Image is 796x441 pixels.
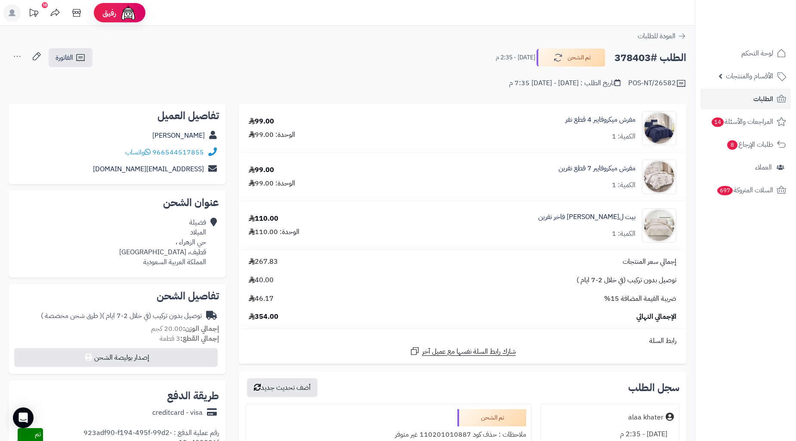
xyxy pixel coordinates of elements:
h2: تفاصيل العميل [15,111,219,121]
div: الوحدة: 110.00 [249,227,299,237]
div: فضيلة الميلاد حي الزهراء ، قطيف، [GEOGRAPHIC_DATA] المملكة العربية السعودية [119,218,206,267]
div: تم الشحن [457,409,526,426]
div: 99.00 [249,165,274,175]
div: الوحدة: 99.00 [249,130,295,140]
a: المراجعات والأسئلة14 [700,111,791,132]
span: الأقسام والمنتجات [726,70,773,82]
h2: طريقة الدفع [167,391,219,401]
div: الكمية: 1 [612,229,636,239]
a: [PERSON_NAME] [152,130,205,141]
h2: عنوان الشحن [15,197,219,208]
button: تم الشحن [537,49,605,67]
a: الطلبات [700,89,791,109]
a: مفرش ميكروفايبر 4 قطع نفر [565,115,636,125]
span: توصيل بدون تركيب (في خلال 2-7 ايام ) [577,275,676,285]
small: [DATE] - 2:35 م [496,53,535,62]
img: 1752908063-1-90x90.jpg [642,160,676,194]
a: [EMAIL_ADDRESS][DOMAIN_NAME] [93,164,204,174]
div: creditcard - visa [152,408,203,418]
span: 354.00 [249,312,278,322]
button: إصدار بوليصة الشحن [14,348,218,367]
a: العملاء [700,157,791,178]
strong: إجمالي الوزن: [183,324,219,334]
span: 46.17 [249,294,274,304]
a: لوحة التحكم [700,43,791,64]
span: 697 [717,186,733,195]
div: 110.00 [249,214,278,224]
div: الكمية: 1 [612,180,636,190]
span: الطلبات [753,93,773,105]
strong: إجمالي القطع: [180,333,219,344]
span: 267.83 [249,257,278,267]
a: الفاتورة [49,48,93,67]
a: شارك رابط السلة نفسها مع عميل آخر [410,346,516,357]
span: طلبات الإرجاع [726,139,773,151]
a: مفرش ميكروفايبر 7 قطع نفرين [558,163,636,173]
span: ( طرق شحن مخصصة ) [41,311,102,321]
a: طلبات الإرجاع8 [700,134,791,155]
img: 1757415092-1-90x90.jpg [642,208,676,243]
span: المراجعات والأسئلة [711,116,773,128]
div: POS-NT/26582 [628,78,686,89]
a: 966544517855 [152,147,204,157]
img: 1748259680-1-90x90.jpg [642,111,676,145]
span: العودة للطلبات [638,31,676,41]
div: 10 [42,2,48,8]
span: السلات المتروكة [716,184,773,196]
h2: تفاصيل الشحن [15,291,219,301]
img: ai-face.png [120,4,137,22]
div: 99.00 [249,117,274,126]
button: أضف تحديث جديد [247,378,318,397]
small: 3 قطعة [160,333,219,344]
div: رابط السلة [242,336,683,346]
div: الكمية: 1 [612,132,636,142]
div: توصيل بدون تركيب (في خلال 2-7 ايام ) [41,311,202,321]
span: الإجمالي النهائي [636,312,676,322]
a: السلات المتروكة697 [700,180,791,200]
span: إجمالي سعر المنتجات [623,257,676,267]
small: 20.00 كجم [151,324,219,334]
span: 40.00 [249,275,274,285]
a: العودة للطلبات [638,31,686,41]
div: تاريخ الطلب : [DATE] - [DATE] 7:35 م [509,78,620,88]
span: رفيق [102,8,116,18]
a: بيت ل[PERSON_NAME] فاخر نفرين [538,212,636,222]
span: 8 [727,140,737,150]
h2: الطلب #378403 [614,49,686,67]
div: Open Intercom Messenger [13,407,34,428]
span: لوحة التحكم [741,47,773,59]
div: alaa khater [628,413,663,422]
span: العملاء [755,161,772,173]
span: 14 [712,117,724,127]
a: واتساب [125,147,151,157]
h3: سجل الطلب [628,382,679,393]
span: ضريبة القيمة المضافة 15% [604,294,676,304]
div: الوحدة: 99.00 [249,179,295,188]
a: تحديثات المنصة [23,4,44,24]
span: شارك رابط السلة نفسها مع عميل آخر [422,347,516,357]
span: الفاتورة [56,52,73,63]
